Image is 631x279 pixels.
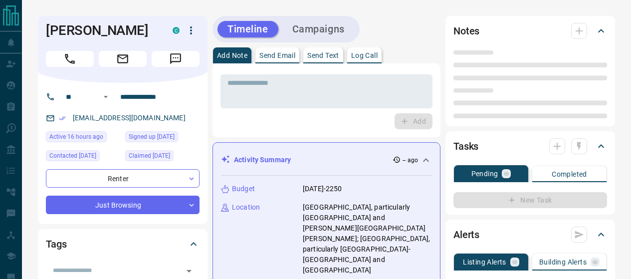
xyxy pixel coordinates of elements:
[453,19,607,43] div: Notes
[129,132,175,142] span: Signed up [DATE]
[303,202,432,276] p: [GEOGRAPHIC_DATA], particularly [GEOGRAPHIC_DATA] and [PERSON_NAME][GEOGRAPHIC_DATA][PERSON_NAME]...
[282,21,355,37] button: Campaigns
[46,22,158,38] h1: [PERSON_NAME]
[49,151,96,161] span: Contacted [DATE]
[46,51,94,67] span: Call
[46,150,120,164] div: Thu Aug 07 2025
[100,91,112,103] button: Open
[232,202,260,213] p: Location
[453,23,479,39] h2: Notes
[552,171,587,178] p: Completed
[471,170,498,177] p: Pending
[46,131,120,145] div: Mon Aug 18 2025
[46,232,200,256] div: Tags
[259,52,295,59] p: Send Email
[125,131,200,145] div: Thu Aug 07 2025
[453,138,478,154] h2: Tasks
[125,150,200,164] div: Mon Aug 18 2025
[463,259,506,266] p: Listing Alerts
[59,115,66,122] svg: Email Verified
[453,134,607,158] div: Tasks
[303,184,342,194] p: [DATE]-2250
[152,51,200,67] span: Message
[217,52,247,59] p: Add Note
[182,264,196,278] button: Open
[99,51,147,67] span: Email
[234,155,291,165] p: Activity Summary
[307,52,339,59] p: Send Text
[46,196,200,214] div: Just Browsing
[173,27,180,34] div: condos.ca
[232,184,255,194] p: Budget
[217,21,278,37] button: Timeline
[46,169,200,188] div: Renter
[73,114,186,122] a: [EMAIL_ADDRESS][DOMAIN_NAME]
[49,132,103,142] span: Active 16 hours ago
[221,151,432,169] div: Activity Summary-- ago
[453,223,607,247] div: Alerts
[46,236,66,252] h2: Tags
[129,151,170,161] span: Claimed [DATE]
[539,259,587,266] p: Building Alerts
[351,52,378,59] p: Log Call
[403,156,418,165] p: -- ago
[453,227,479,243] h2: Alerts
